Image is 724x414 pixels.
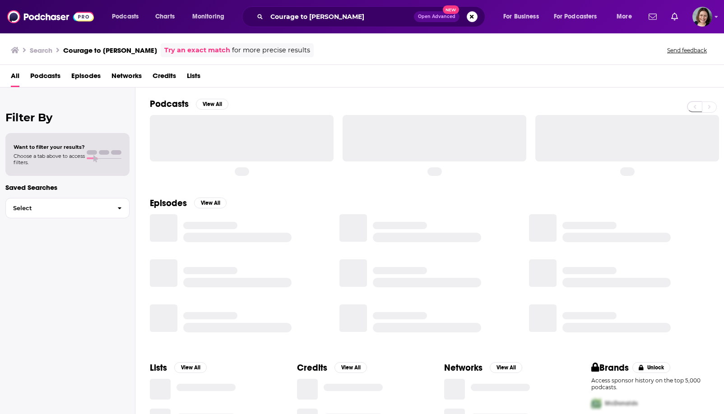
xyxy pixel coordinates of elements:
[150,198,187,209] h2: Episodes
[150,362,167,373] h2: Lists
[297,362,367,373] a: CreditsView All
[5,198,130,218] button: Select
[664,46,710,54] button: Send feedback
[692,7,712,27] button: Show profile menu
[251,6,494,27] div: Search podcasts, credits, & more...
[71,69,101,87] a: Episodes
[30,69,60,87] a: Podcasts
[605,400,638,407] span: McDonalds
[548,9,610,24] button: open menu
[150,362,207,373] a: ListsView All
[692,7,712,27] img: User Profile
[232,45,310,55] span: for more precise results
[150,198,227,209] a: EpisodesView All
[6,205,110,211] span: Select
[503,10,539,23] span: For Business
[164,45,230,55] a: Try an exact match
[444,362,483,373] h2: Networks
[63,46,157,55] h3: Courage to [PERSON_NAME]
[196,99,228,110] button: View All
[11,69,19,87] a: All
[194,198,227,208] button: View All
[617,10,632,23] span: More
[444,362,522,373] a: NetworksView All
[610,9,643,24] button: open menu
[187,69,200,87] a: Lists
[297,362,327,373] h2: Credits
[174,362,207,373] button: View All
[645,9,660,24] a: Show notifications dropdown
[14,144,85,150] span: Want to filter your results?
[418,14,455,19] span: Open Advanced
[554,10,597,23] span: For Podcasters
[150,98,228,110] a: PodcastsView All
[112,10,139,23] span: Podcasts
[497,9,550,24] button: open menu
[155,10,175,23] span: Charts
[334,362,367,373] button: View All
[7,8,94,25] img: Podchaser - Follow, Share and Rate Podcasts
[153,69,176,87] a: Credits
[591,362,629,373] h2: Brands
[30,46,52,55] h3: Search
[106,9,150,24] button: open menu
[111,69,142,87] a: Networks
[5,111,130,124] h2: Filter By
[149,9,180,24] a: Charts
[668,9,682,24] a: Show notifications dropdown
[632,362,671,373] button: Unlock
[192,10,224,23] span: Monitoring
[490,362,522,373] button: View All
[5,183,130,192] p: Saved Searches
[692,7,712,27] span: Logged in as micglogovac
[414,11,459,22] button: Open AdvancedNew
[591,377,710,391] p: Access sponsor history on the top 5,000 podcasts.
[588,394,605,413] img: First Pro Logo
[14,153,85,166] span: Choose a tab above to access filters.
[186,9,236,24] button: open menu
[443,5,459,14] span: New
[267,9,414,24] input: Search podcasts, credits, & more...
[150,98,189,110] h2: Podcasts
